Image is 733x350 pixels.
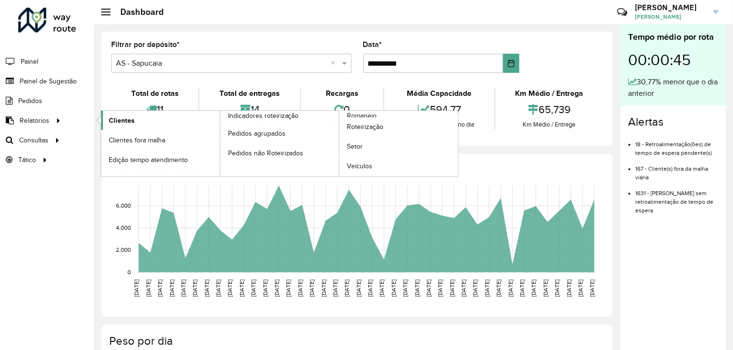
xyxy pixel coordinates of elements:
text: [DATE] [390,280,397,297]
a: Edição tempo atendimento [101,150,220,169]
a: Romaneio [220,111,458,176]
text: [DATE] [157,280,163,297]
a: Pedidos não Roteirizados [220,143,339,163]
span: Roteirização [347,122,383,132]
text: [DATE] [250,280,256,297]
text: [DATE] [577,280,584,297]
text: [DATE] [239,280,245,297]
text: [DATE] [355,280,362,297]
text: [DATE] [566,280,572,297]
text: 6,000 [116,202,131,209]
text: [DATE] [344,280,350,297]
button: Choose Date [503,54,519,73]
text: 0 [127,269,131,275]
span: Consultas [19,135,48,145]
a: Setor [339,137,458,156]
text: [DATE] [425,280,432,297]
span: Setor [347,141,363,152]
text: [DATE] [554,280,560,297]
text: [DATE] [133,280,139,297]
span: Tático [18,155,36,165]
text: [DATE] [472,280,479,297]
text: [DATE] [285,280,291,297]
div: 594,77 [387,99,492,120]
text: [DATE] [332,280,338,297]
text: [DATE] [321,280,327,297]
label: Data [363,39,382,50]
text: [DATE] [542,280,549,297]
a: Contato Rápido [612,2,632,23]
span: [PERSON_NAME] [635,12,707,21]
text: [DATE] [484,280,490,297]
div: 14 [202,99,297,120]
span: Pedidos não Roteirizados [228,148,304,158]
span: Pedidos [18,96,42,106]
text: [DATE] [379,280,385,297]
text: [DATE] [507,280,514,297]
text: [DATE] [414,280,420,297]
text: [DATE] [215,280,221,297]
div: Recargas [303,88,381,99]
text: [DATE] [192,280,198,297]
text: [DATE] [460,280,467,297]
text: [DATE] [449,280,455,297]
h3: [PERSON_NAME] [635,3,707,12]
span: Clientes fora malha [109,135,165,145]
span: Clear all [332,58,340,69]
text: [DATE] [169,280,175,297]
div: Tempo médio por rota [628,31,718,44]
div: 65,739 [498,99,601,120]
span: Painel [21,57,38,67]
text: [DATE] [145,280,151,297]
a: Pedidos agrupados [220,124,339,143]
div: Média Capacidade [387,88,492,99]
text: [DATE] [531,280,537,297]
div: 11 [114,99,196,120]
a: Indicadores roteirização [101,111,339,176]
a: Roteirização [339,117,458,137]
text: [DATE] [309,280,315,297]
li: 167 - Cliente(s) fora da malha viária [635,157,718,182]
li: 18 - Retroalimentação(ões) de tempo de espera pendente(s) [635,133,718,157]
h2: Dashboard [111,7,164,17]
a: Veículos [339,157,458,176]
div: Total de entregas [202,88,297,99]
h4: Alertas [628,115,718,129]
text: 2,000 [116,247,131,253]
text: [DATE] [367,280,373,297]
text: [DATE] [437,280,444,297]
a: Clientes fora malha [101,130,220,150]
text: [DATE] [297,280,303,297]
div: 0 [303,99,381,120]
div: Km Médio / Entrega [498,88,601,99]
h4: Peso por dia [109,334,603,348]
text: [DATE] [519,280,525,297]
li: 1631 - [PERSON_NAME] sem retroalimentação de tempo de espera [635,182,718,215]
text: [DATE] [262,280,268,297]
div: Km Médio / Entrega [498,120,601,129]
text: [DATE] [204,280,210,297]
span: Indicadores roteirização [228,111,299,121]
div: Total de rotas [114,88,196,99]
span: Clientes [109,116,135,126]
span: Pedidos agrupados [228,128,286,139]
div: 30,77% menor que o dia anterior [628,76,718,99]
div: 00:00:45 [628,44,718,76]
text: [DATE] [589,280,596,297]
text: [DATE] [227,280,233,297]
span: Painel de Sugestão [20,76,77,86]
span: Romaneio [347,111,377,121]
text: [DATE] [180,280,186,297]
text: 4,000 [116,225,131,231]
span: Relatórios [20,116,49,126]
label: Filtrar por depósito [111,39,180,50]
span: Veículos [347,161,372,171]
a: Clientes [101,111,220,130]
text: [DATE] [274,280,280,297]
text: [DATE] [402,280,408,297]
span: Edição tempo atendimento [109,155,188,165]
text: [DATE] [495,280,502,297]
